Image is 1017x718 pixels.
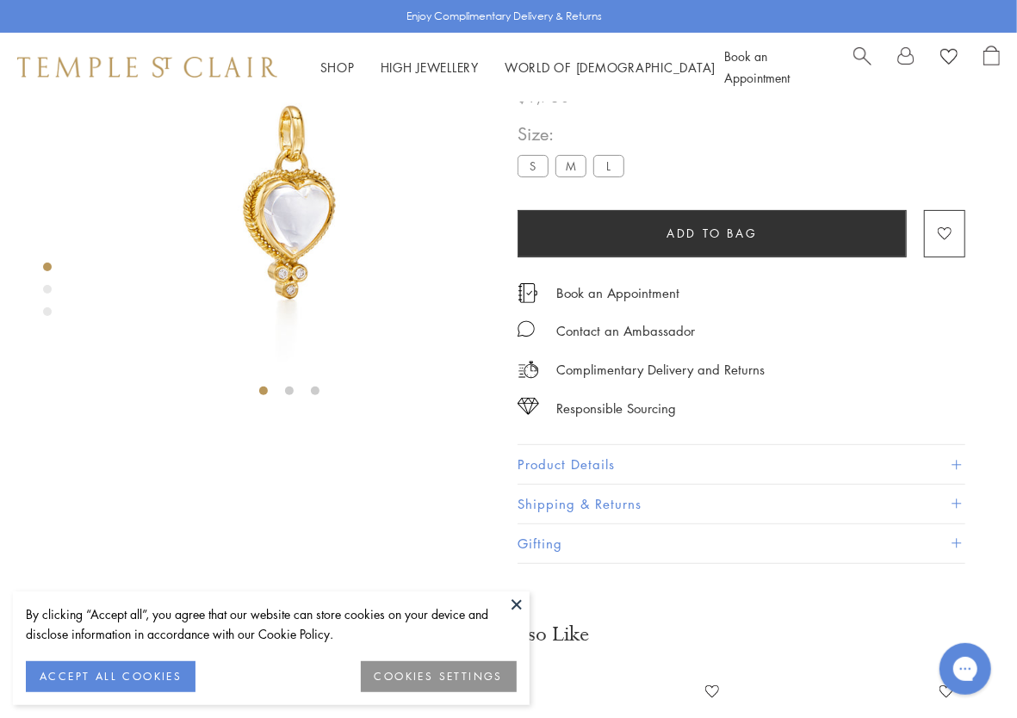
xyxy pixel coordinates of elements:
[518,320,535,337] img: MessageIcon-01_2.svg
[983,46,1000,89] a: Open Shopping Bag
[555,155,586,176] label: M
[556,359,765,381] p: Complimentary Delivery and Returns
[518,155,549,176] label: S
[518,485,965,523] button: Shipping & Returns
[518,283,538,303] img: icon_appointment.svg
[17,57,277,77] img: Temple St. Clair
[518,398,539,415] img: icon_sourcing.svg
[518,210,907,257] button: Add to bag
[556,320,695,342] div: Contact an Ambassador
[593,155,624,176] label: L
[361,661,517,692] button: COOKIES SETTINGS
[931,637,1000,701] iframe: Gorgias live chat messenger
[518,359,539,381] img: icon_delivery.svg
[556,283,679,302] a: Book an Appointment
[724,47,790,86] a: Book an Appointment
[26,604,517,644] div: By clicking “Accept all”, you agree that our website can store cookies on your device and disclos...
[940,46,958,71] a: View Wishlist
[518,445,965,484] button: Product Details
[505,59,716,76] a: World of [DEMOGRAPHIC_DATA]World of [DEMOGRAPHIC_DATA]
[518,524,965,563] button: Gifting
[312,57,724,78] nav: Main navigation
[381,59,480,76] a: High JewelleryHigh Jewellery
[853,46,871,89] a: Search
[667,224,758,243] span: Add to bag
[518,120,631,148] span: Size:
[43,258,52,330] div: Product gallery navigation
[26,661,195,692] button: ACCEPT ALL COOKIES
[320,59,355,76] a: ShopShop
[556,398,676,419] div: Responsible Sourcing
[406,8,602,25] p: Enjoy Complimentary Delivery & Returns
